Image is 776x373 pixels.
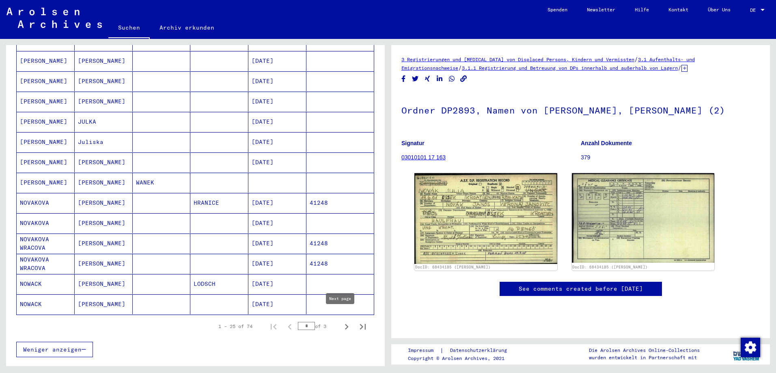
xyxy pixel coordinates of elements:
a: Archiv erkunden [150,18,224,37]
span: / [678,64,681,71]
mat-cell: NOVAKOVA WRACOVA [17,254,75,274]
button: Share on Twitter [411,74,420,84]
a: Impressum [408,346,440,355]
mat-cell: [PERSON_NAME] [75,71,133,91]
img: 002.jpg [572,173,715,263]
a: DocID: 68434185 ([PERSON_NAME]) [572,265,648,269]
button: Share on LinkedIn [435,74,444,84]
button: Weniger anzeigen [16,342,93,357]
mat-cell: [DATE] [248,71,306,91]
mat-cell: [DATE] [248,274,306,294]
mat-cell: [PERSON_NAME] [75,152,133,172]
mat-cell: [PERSON_NAME] [17,71,75,91]
mat-cell: [PERSON_NAME] [75,193,133,213]
img: 001.jpg [414,173,557,264]
button: Share on Xing [423,74,432,84]
span: Weniger anzeigen [23,346,82,353]
a: Suchen [108,18,150,39]
mat-cell: NOWACK [17,294,75,314]
a: DocID: 68434185 ([PERSON_NAME]) [415,265,491,269]
button: Last page [355,318,371,334]
div: 1 – 25 of 74 [218,323,252,330]
button: Share on Facebook [399,74,408,84]
mat-cell: NOVAKOVA [17,193,75,213]
a: 3.1.1 Registrierung und Betreuung von DPs innerhalb und außerhalb von Lagern [462,65,678,71]
mat-cell: NOVAKOVA WRACOVA [17,234,75,253]
mat-cell: HRANICE [190,193,248,213]
mat-cell: [PERSON_NAME] [17,132,75,152]
mat-cell: [PERSON_NAME] [17,92,75,111]
mat-cell: [DATE] [248,152,306,172]
button: Share on WhatsApp [448,74,456,84]
mat-cell: [PERSON_NAME] [17,173,75,193]
mat-cell: [PERSON_NAME] [75,254,133,274]
mat-cell: [DATE] [248,92,306,111]
a: 03010101 17 163 [401,154,446,161]
mat-cell: [PERSON_NAME] [75,234,133,253]
a: Datenschutzerklärung [444,346,517,355]
mat-cell: WANEK [133,173,191,193]
h1: Ordner DP2893, Namen von [PERSON_NAME], [PERSON_NAME] (2) [401,92,760,127]
mat-cell: [PERSON_NAME] [75,274,133,294]
mat-cell: 41248 [306,234,374,253]
mat-cell: [DATE] [248,193,306,213]
mat-cell: LODSCH [190,274,248,294]
div: of 3 [298,322,338,330]
button: Next page [338,318,355,334]
mat-cell: [DATE] [248,234,306,253]
mat-cell: [DATE] [248,132,306,152]
p: 379 [581,153,760,162]
p: Die Arolsen Archives Online-Collections [589,347,700,354]
img: Zustimmung ändern [741,338,760,357]
div: | [408,346,517,355]
div: Zustimmung ändern [740,337,760,357]
mat-cell: Juliska [75,132,133,152]
img: Arolsen_neg.svg [6,8,102,28]
mat-cell: [PERSON_NAME] [17,152,75,172]
a: See comments created before [DATE] [519,285,643,293]
p: Copyright © Arolsen Archives, 2021 [408,355,517,362]
b: Anzahl Dokumente [581,140,632,146]
mat-cell: 41248 [306,254,374,274]
img: yv_logo.png [731,344,762,364]
mat-cell: [PERSON_NAME] [17,112,75,132]
mat-cell: [DATE] [248,294,306,314]
a: 3 Registrierungen und [MEDICAL_DATA] von Displaced Persons, Kindern und Vermissten [401,56,634,62]
mat-cell: [PERSON_NAME] [75,92,133,111]
mat-cell: NOVAKOVA [17,213,75,233]
mat-cell: [PERSON_NAME] [75,173,133,193]
button: Copy link [459,74,468,84]
mat-cell: [PERSON_NAME] [75,51,133,71]
mat-cell: NOWACK [17,274,75,294]
span: / [458,64,462,71]
mat-cell: [DATE] [248,112,306,132]
mat-cell: 41248 [306,193,374,213]
b: Signatur [401,140,425,146]
p: wurden entwickelt in Partnerschaft mit [589,354,700,361]
mat-cell: [PERSON_NAME] [75,213,133,233]
mat-cell: [DATE] [248,254,306,274]
mat-cell: [DATE] [248,213,306,233]
span: / [634,56,638,63]
button: First page [265,318,282,334]
button: Previous page [282,318,298,334]
span: DE [750,7,759,13]
mat-cell: [PERSON_NAME] [17,51,75,71]
mat-cell: [PERSON_NAME] [75,294,133,314]
mat-cell: JULKA [75,112,133,132]
mat-cell: [DATE] [248,51,306,71]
